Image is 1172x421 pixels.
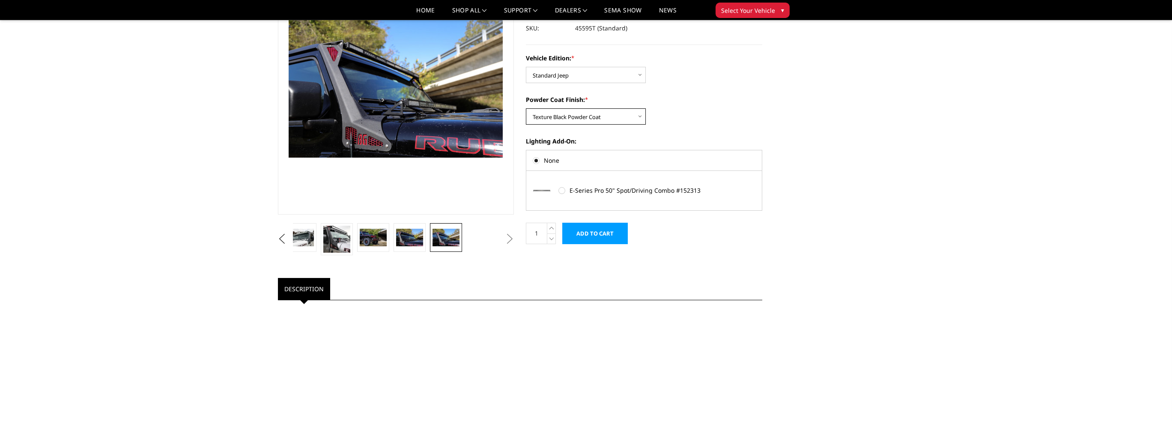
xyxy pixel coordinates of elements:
a: Dealers [555,7,587,20]
img: Jeep JT Gladiator A-Pillar Brackets (pair) [432,229,459,247]
span: Select Your Vehicle [721,6,775,15]
label: Vehicle Edition: [526,54,762,63]
dt: SKU: [526,21,569,36]
span: ▾ [781,6,784,15]
input: Add to Cart [562,223,628,244]
label: Powder Coat Finish: [526,95,762,104]
img: Jeep JT Gladiator A-Pillar Brackets (pair) [360,229,387,247]
img: Jeep JT Gladiator A-Pillar Brackets (pair) [323,226,350,253]
label: E-Series Pro 50" Spot/Driving Combo #152313 [558,186,718,195]
iframe: Chat Widget [1129,380,1172,421]
label: None [533,156,755,165]
img: Jeep JT Gladiator A-Pillar Brackets (pair) [396,229,423,247]
dd: 45595T (Standard) [575,21,627,36]
a: Description [278,278,330,300]
a: Support [504,7,538,20]
a: News [659,7,676,20]
a: Home [416,7,435,20]
img: Jeep JT Gladiator A-Pillar Brackets (pair) [287,229,314,247]
button: Previous [276,233,289,245]
label: Lighting Add-On: [526,137,762,146]
a: shop all [452,7,487,20]
button: Next [503,233,516,245]
a: SEMA Show [604,7,641,20]
button: Select Your Vehicle [716,3,790,18]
